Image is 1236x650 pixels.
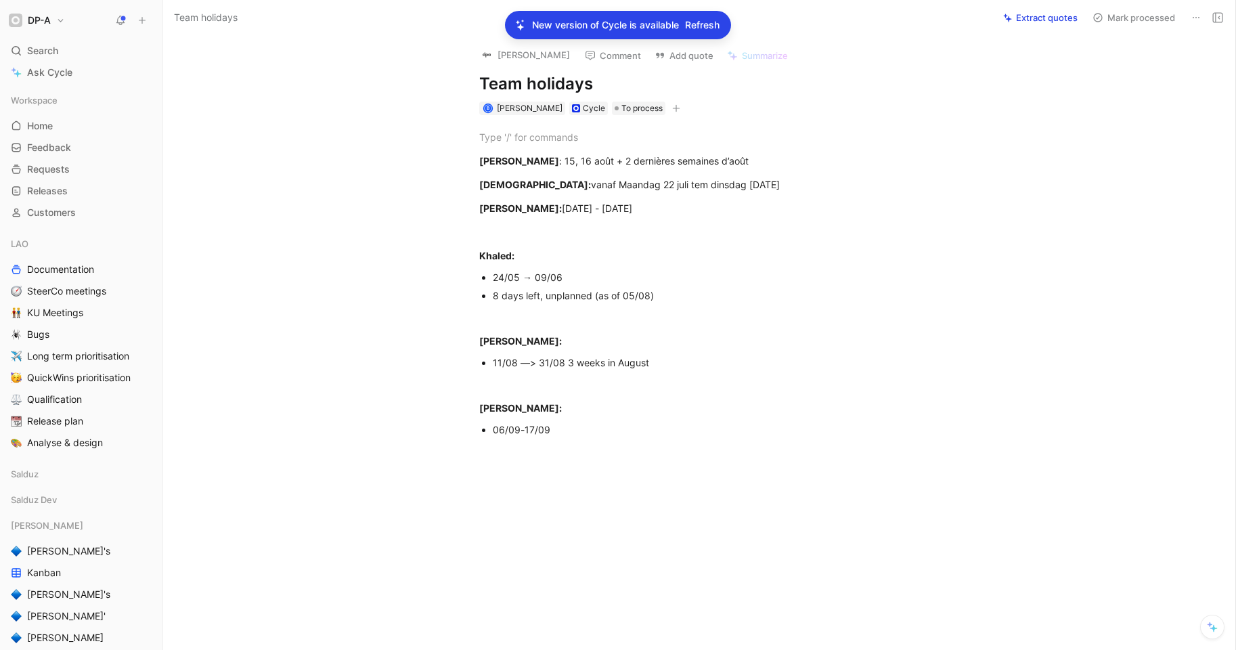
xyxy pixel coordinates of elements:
div: vanaf Maandag 22 juli tem dinsdag [DATE] [479,177,948,192]
a: Releases [5,181,157,201]
a: 🧭SteerCo meetings [5,281,157,301]
button: ⚖️ [8,391,24,408]
span: KU Meetings [27,306,83,320]
button: Summarize [721,46,794,65]
div: Workspace [5,90,157,110]
a: 🕷️Bugs [5,324,157,345]
strong: [PERSON_NAME]: [479,402,562,414]
img: ✈️ [11,351,22,362]
button: logo[PERSON_NAME] [474,45,576,65]
span: Home [27,119,53,133]
button: DP-ADP-A [5,11,68,30]
a: 🔷[PERSON_NAME]'s [5,541,157,561]
span: Salduz [11,467,39,481]
div: To process [612,102,665,115]
img: ⚖️ [11,394,22,405]
div: Cycle [583,102,605,115]
button: Extract quotes [997,8,1084,27]
a: Home [5,116,157,136]
strong: [DEMOGRAPHIC_DATA]: [479,179,591,190]
a: 👬KU Meetings [5,303,157,323]
div: [DATE] - [DATE] [479,201,948,215]
span: LAO [11,237,28,251]
span: Workspace [11,93,58,107]
span: Search [27,43,58,59]
div: Salduz [5,464,157,484]
span: Ask Cycle [27,64,72,81]
span: [PERSON_NAME] [497,103,562,113]
span: Feedback [27,141,71,154]
img: 🔷 [11,611,22,622]
button: Refresh [684,16,720,34]
span: [PERSON_NAME]'s [27,588,110,601]
strong: [PERSON_NAME]: [479,335,562,347]
a: Feedback [5,137,157,158]
div: LAODocumentation🧭SteerCo meetings👬KU Meetings🕷️Bugs✈️Long term prioritisation🥳QuickWins prioritis... [5,234,157,453]
a: 🥳QuickWins prioritisation [5,368,157,388]
span: [PERSON_NAME] [11,519,83,532]
span: Team holidays [174,9,238,26]
span: Kanban [27,566,61,580]
img: 🥳 [11,372,22,383]
img: 🔷 [11,589,22,600]
span: Release plan [27,414,83,428]
button: Comment [579,46,647,65]
button: Mark processed [1086,8,1181,27]
div: Salduz Dev [5,490,157,514]
span: Requests [27,162,70,176]
button: 📆 [8,413,24,429]
span: QuickWins prioritisation [27,371,131,385]
a: 🎨Analyse & design [5,433,157,453]
p: New version of Cycle is available [532,17,679,33]
div: LAO [5,234,157,254]
img: logo [480,48,493,62]
div: Salduz [5,464,157,488]
div: 8 days left, unplanned (as of 05/08) [493,288,948,303]
strong: [PERSON_NAME]: [479,202,562,214]
span: Bugs [27,328,49,341]
img: 🎨 [11,437,22,448]
span: Analyse & design [27,436,103,450]
img: 🕷️ [11,329,22,340]
div: 11/08 —> 31/08 3 weeks in August [493,355,948,370]
button: 🔷 [8,543,24,559]
span: Qualification [27,393,82,406]
a: ✈️Long term prioritisation [5,346,157,366]
div: Salduz Dev [5,490,157,510]
span: To process [621,102,663,115]
strong: Khaled: [479,250,514,261]
img: DP-A [9,14,22,27]
div: 24/05 → 09/06 [493,270,948,284]
span: Customers [27,206,76,219]
div: : 15, 16 août + 2 dernières semaines d’août [479,154,948,168]
div: B [484,105,491,112]
div: 06/09-17/09 [493,422,948,437]
button: 👬 [8,305,24,321]
h1: Team holidays [479,73,948,95]
button: 🕷️ [8,326,24,343]
a: Kanban [5,563,157,583]
strong: [PERSON_NAME] [479,155,559,167]
img: 🧭 [11,286,22,297]
a: Customers [5,202,157,223]
a: 🔷[PERSON_NAME] [5,628,157,648]
a: Documentation [5,259,157,280]
a: 🔷[PERSON_NAME]'s [5,584,157,605]
span: [PERSON_NAME] [27,631,104,645]
a: 📆Release plan [5,411,157,431]
button: ✈️ [8,348,24,364]
span: Long term prioritisation [27,349,129,363]
img: 📆 [11,416,22,427]
button: 🧭 [8,283,24,299]
a: Ask Cycle [5,62,157,83]
span: Releases [27,184,68,198]
img: 👬 [11,307,22,318]
a: ⚖️Qualification [5,389,157,410]
div: Search [5,41,157,61]
a: 🔷[PERSON_NAME]' [5,606,157,626]
span: Documentation [27,263,94,276]
button: 🔷 [8,586,24,603]
img: 🔷 [11,546,22,557]
a: Requests [5,159,157,179]
button: Add quote [648,46,720,65]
